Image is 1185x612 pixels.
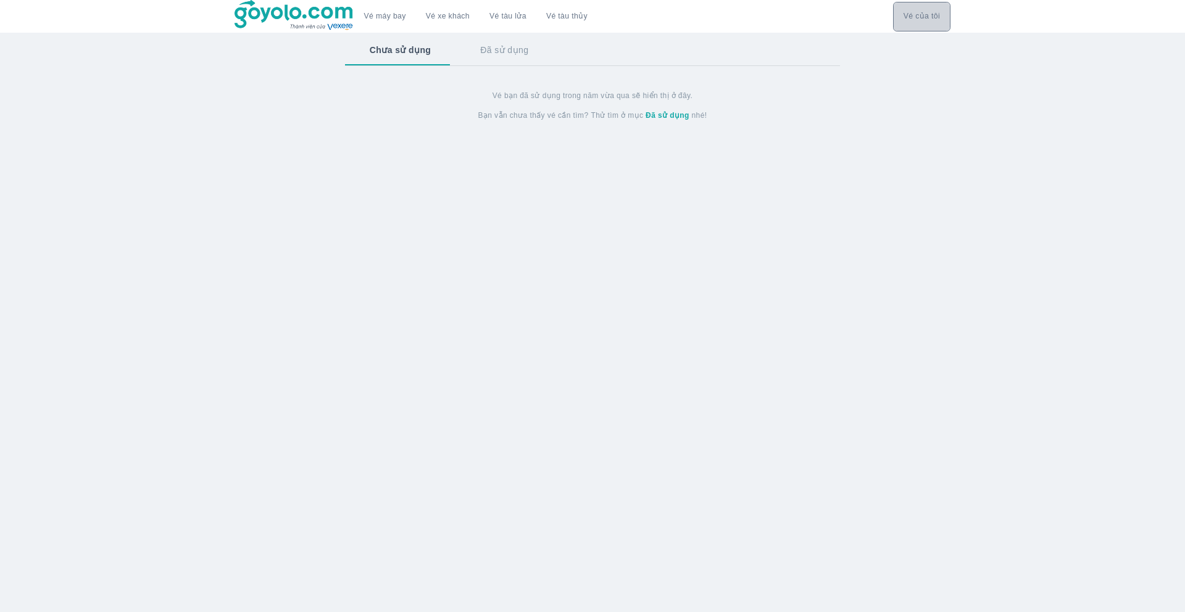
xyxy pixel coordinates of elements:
[345,34,455,66] button: Chưa sử dụng
[354,2,597,31] div: choose transportation mode
[480,2,536,31] a: Vé tàu lửa
[493,91,693,101] span: Vé bạn đã sử dụng trong năm vừa qua sẽ hiển thị ở đây.
[893,2,950,31] button: Vé của tôi
[893,2,950,31] div: choose transportation mode
[426,12,470,21] a: Vé xe khách
[345,34,840,66] div: basic tabs example
[455,34,553,66] button: Đã sử dụng
[646,111,689,120] strong: Đã sử dụng
[591,110,707,120] span: Thử tìm ở mục nhé!
[536,2,597,31] button: Vé tàu thủy
[478,110,589,120] span: Bạn vẫn chưa thấy vé cần tìm?
[364,12,406,21] a: Vé máy bay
